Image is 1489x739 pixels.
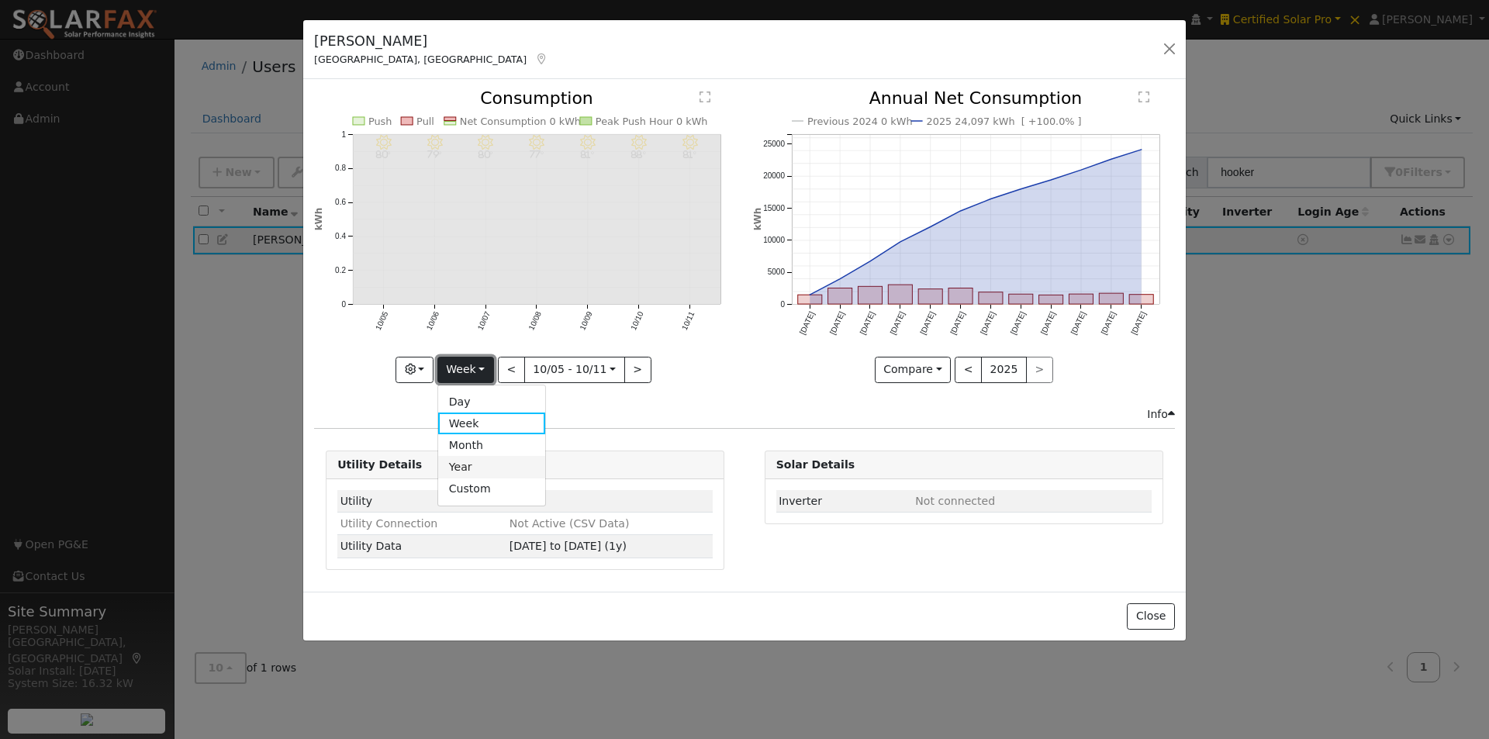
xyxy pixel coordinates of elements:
[987,196,993,202] circle: onclick=""
[624,357,651,383] button: >
[1138,147,1145,153] circle: onclick=""
[314,31,548,51] h5: [PERSON_NAME]
[335,199,346,207] text: 0.6
[1099,310,1117,336] text: [DATE]
[1129,295,1153,304] rect: onclick=""
[1147,406,1175,423] div: Info
[438,478,546,500] a: Custom
[314,54,527,65] span: [GEOGRAPHIC_DATA], [GEOGRAPHIC_DATA]
[867,258,873,264] circle: onclick=""
[767,268,785,277] text: 5000
[780,300,785,309] text: 0
[342,130,347,139] text: 1
[579,310,595,332] text: 10/09
[1069,295,1093,305] rect: onclick=""
[534,53,548,65] a: Map
[438,456,546,478] a: Year
[948,288,973,305] rect: onclick=""
[827,288,852,305] rect: onclick=""
[979,310,997,336] text: [DATE]
[1038,295,1062,305] rect: onclick=""
[342,300,347,309] text: 0
[1099,294,1123,305] rect: onclick=""
[337,458,422,471] strong: Utility Details
[368,116,392,127] text: Push
[1009,295,1033,305] rect: onclick=""
[858,310,876,336] text: [DATE]
[374,310,390,332] text: 10/05
[425,310,441,332] text: 10/06
[438,391,546,413] a: Day
[918,310,936,336] text: [DATE]
[1069,310,1087,336] text: [DATE]
[807,292,813,299] circle: onclick=""
[1138,91,1149,103] text: 
[948,310,966,336] text: [DATE]
[797,295,821,305] rect: onclick=""
[340,517,438,530] span: Utility Connection
[313,208,324,231] text: kWh
[438,413,546,434] a: Week
[798,310,816,336] text: [DATE]
[837,276,843,282] circle: onclick=""
[527,310,544,332] text: 10/08
[498,357,525,383] button: <
[955,357,982,383] button: <
[957,208,963,214] circle: onclick=""
[629,310,645,332] text: 10/10
[1048,178,1054,184] circle: onclick=""
[1129,310,1147,336] text: [DATE]
[1127,603,1174,630] button: Close
[827,310,845,336] text: [DATE]
[888,285,912,305] rect: onclick=""
[437,357,494,383] button: Week
[897,239,903,245] circle: onclick=""
[926,116,1081,127] text: 2025 24,097 kWh [ +100.0% ]
[979,292,1003,304] rect: onclick=""
[858,287,882,305] rect: onclick=""
[524,357,625,383] button: 10/05 - 10/11
[875,357,952,383] button: Compare
[981,357,1027,383] button: 2025
[700,91,710,103] text: 
[680,310,696,332] text: 10/11
[763,204,785,212] text: 15000
[416,116,434,127] text: Pull
[763,140,785,149] text: 25000
[335,233,346,241] text: 0.4
[460,116,581,127] text: Net Consumption 0 kWh
[807,116,913,127] text: Previous 2024 0 kWh
[476,310,492,332] text: 10/07
[1017,186,1024,192] circle: onclick=""
[763,172,785,181] text: 20000
[1009,310,1027,336] text: [DATE]
[335,164,346,173] text: 0.8
[1078,167,1084,174] circle: onclick=""
[915,495,995,507] span: ID: null, authorized: None
[1108,157,1114,163] circle: onclick=""
[596,116,708,127] text: Peak Push Hour 0 kWh
[918,289,942,304] rect: onclick=""
[510,495,531,507] span: ID: null, authorized: 10/13/25
[510,540,627,552] span: [DATE] to [DATE] (1y)
[1039,310,1057,336] text: [DATE]
[335,266,346,275] text: 0.2
[337,535,506,558] td: Utility Data
[763,237,785,245] text: 10000
[888,310,906,336] text: [DATE]
[776,458,855,471] strong: Solar Details
[510,517,630,530] span: Not Active (CSV Data)
[927,224,933,230] circle: onclick=""
[869,88,1082,108] text: Annual Net Consumption
[438,434,546,456] a: Month
[337,490,506,513] td: Utility
[752,208,763,231] text: kWh
[776,490,913,513] td: Inverter
[480,88,593,108] text: Consumption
